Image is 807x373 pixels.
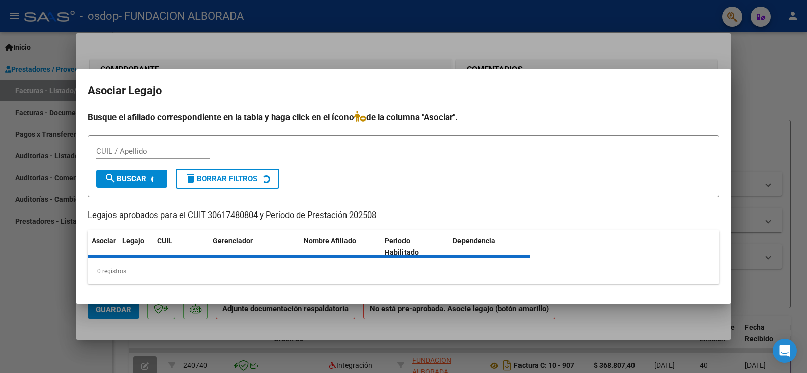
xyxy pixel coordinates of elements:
div: 0 registros [88,258,719,284]
datatable-header-cell: Asociar [88,230,118,263]
span: Asociar [92,237,116,245]
datatable-header-cell: Dependencia [449,230,530,263]
span: CUIL [157,237,172,245]
mat-icon: search [104,172,117,184]
button: Buscar [96,170,167,188]
span: Nombre Afiliado [304,237,356,245]
h2: Asociar Legajo [88,81,719,100]
datatable-header-cell: Periodo Habilitado [381,230,449,263]
button: Borrar Filtros [176,169,279,189]
p: Legajos aprobados para el CUIT 30617480804 y Período de Prestación 202508 [88,209,719,222]
datatable-header-cell: Gerenciador [209,230,300,263]
span: Dependencia [453,237,495,245]
datatable-header-cell: Legajo [118,230,153,263]
span: Gerenciador [213,237,253,245]
span: Legajo [122,237,144,245]
mat-icon: delete [185,172,197,184]
span: Borrar Filtros [185,174,257,183]
div: Open Intercom Messenger [773,339,797,363]
h4: Busque el afiliado correspondiente en la tabla y haga click en el ícono de la columna "Asociar". [88,111,719,124]
datatable-header-cell: CUIL [153,230,209,263]
datatable-header-cell: Nombre Afiliado [300,230,381,263]
span: Periodo Habilitado [385,237,419,256]
span: Buscar [104,174,146,183]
